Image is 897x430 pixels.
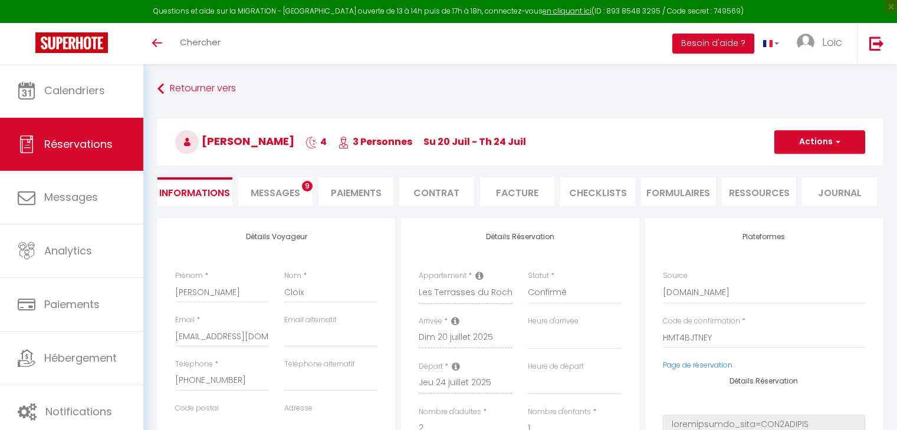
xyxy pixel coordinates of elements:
iframe: LiveChat chat widget [847,381,897,430]
label: Téléphone [175,359,213,370]
a: Retourner vers [157,78,883,100]
label: Email alternatif [284,315,337,326]
label: Départ [419,361,443,372]
span: Paiements [44,297,100,312]
span: 4 [305,135,327,148]
label: Prénom [175,270,203,282]
span: Loic [822,35,842,49]
span: Calendriers [44,83,105,98]
span: Messages [251,186,300,200]
li: Ressources [722,177,797,206]
label: Email [175,315,195,326]
span: [PERSON_NAME] [175,134,294,148]
label: Téléphone alternatif [284,359,355,370]
li: Journal [802,177,877,206]
label: Nom [284,270,301,282]
span: Chercher [180,36,221,48]
label: Arrivée [419,316,442,327]
span: Hébergement [44,350,117,365]
label: Heure de départ [528,361,584,372]
span: Réservations [44,137,113,151]
li: Informations [157,177,232,206]
img: logout [869,36,884,51]
li: Contrat [399,177,474,206]
a: Page de réservation [663,360,732,370]
img: ... [797,34,814,51]
img: Super Booking [35,32,108,53]
h4: Plateformes [663,233,865,241]
span: 9 [302,181,313,191]
span: Messages [44,190,98,204]
li: Paiements [318,177,393,206]
a: ... Loic [788,23,857,64]
h4: Détails Voyageur [175,233,377,241]
button: Actions [774,130,865,154]
label: Statut [528,270,549,282]
label: Code de confirmation [663,316,740,327]
label: Nombre d'enfants [528,406,591,418]
span: Analytics [44,243,92,258]
a: Chercher [171,23,229,64]
li: Facture [480,177,555,206]
span: 3 Personnes [338,135,412,148]
label: Code postal [175,403,219,414]
h4: Détails Réservation [419,233,621,241]
button: Besoin d'aide ? [672,34,754,54]
label: Adresse [284,403,313,414]
label: Nombre d'adultes [419,406,481,418]
li: CHECKLISTS [560,177,635,206]
span: Su 20 Juil - Th 24 Juil [423,135,526,148]
a: en cliquant ici [543,6,592,16]
span: Notifications [45,404,112,419]
label: Heure d'arrivée [528,316,579,327]
label: Appartement [419,270,466,282]
li: FORMULAIRES [641,177,716,206]
h4: Détails Réservation [663,377,865,385]
label: Source [663,270,688,282]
